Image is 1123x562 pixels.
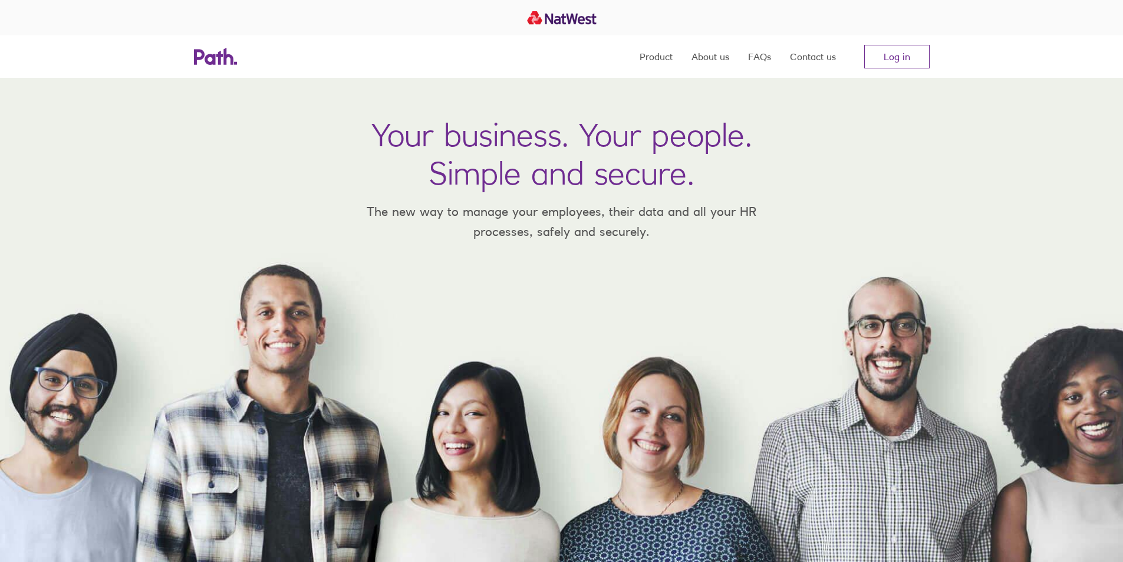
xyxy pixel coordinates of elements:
a: Contact us [790,35,836,78]
p: The new way to manage your employees, their data and all your HR processes, safely and securely. [350,202,774,241]
a: FAQs [748,35,771,78]
h1: Your business. Your people. Simple and secure. [371,116,752,192]
a: Product [640,35,673,78]
a: Log in [864,45,930,68]
a: About us [691,35,729,78]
